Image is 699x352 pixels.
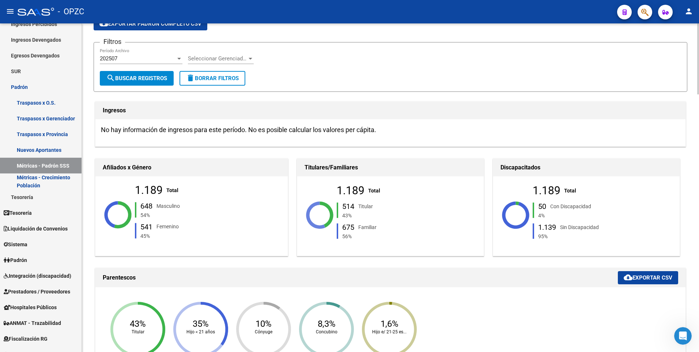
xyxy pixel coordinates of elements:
[99,19,108,28] mat-icon: cloud_download
[135,186,163,194] div: 1.189
[684,7,693,16] mat-icon: person
[156,202,180,210] div: Masculino
[100,37,125,47] h3: Filtros
[193,319,209,329] text: 35%
[305,162,476,173] h1: Titulares/Familiares
[342,203,354,210] div: 514
[100,71,174,86] button: Buscar Registros
[103,272,618,284] h1: Parentescos
[4,288,70,296] span: Prestadores / Proveedores
[6,7,15,16] mat-icon: menu
[139,232,233,240] div: 45%
[318,319,336,329] text: 8,3%
[140,202,152,210] div: 648
[4,272,71,280] span: Integración (discapacidad)
[106,74,115,82] mat-icon: search
[140,223,152,230] div: 541
[139,211,233,219] div: 54%
[538,223,556,231] div: 1.139
[4,256,27,264] span: Padrón
[132,329,144,334] text: Titular
[4,319,61,327] span: ANMAT - Trazabilidad
[342,223,354,231] div: 675
[537,211,630,220] div: 4%
[358,223,377,231] div: Familiar
[674,327,692,345] iframe: Intercom live chat
[58,4,84,20] span: - OPZC
[372,329,407,334] text: Hijo e/ 21-25 es...
[156,222,179,231] div: Femenino
[256,319,272,329] text: 10%
[4,225,68,233] span: Liquidación de Convenios
[550,202,591,210] div: Con Discapacidad
[564,187,576,195] div: Total
[4,303,57,311] span: Hospitales Públicos
[130,319,146,329] text: 43%
[188,55,247,62] span: Seleccionar Gerenciador
[618,271,678,284] button: Exportar CSV
[106,75,167,82] span: Buscar Registros
[4,335,48,343] span: Fiscalización RG
[166,186,178,194] div: Total
[538,203,546,210] div: 50
[368,187,380,195] div: Total
[99,20,201,27] span: Exportar Padron Completo CSV
[337,187,364,195] div: 1.189
[94,17,207,30] button: Exportar Padron Completo CSV
[103,105,678,116] h1: Ingresos
[101,125,680,135] h3: No hay información de ingresos para este período. No es posible calcular los valores per cápita.
[180,71,245,86] button: Borrar Filtros
[533,187,560,195] div: 1.189
[186,329,215,334] text: Hijo < 21 años
[255,329,272,334] text: Cónyuge
[4,209,32,217] span: Tesorería
[537,232,630,240] div: 95%
[186,75,239,82] span: Borrar Filtros
[341,211,434,220] div: 43%
[358,202,373,210] div: Titular
[624,274,672,281] span: Exportar CSV
[500,162,672,173] h1: Discapacitados
[186,74,195,82] mat-icon: delete
[4,240,27,248] span: Sistema
[560,223,599,231] div: Sin Discapacidad
[341,232,434,240] div: 56%
[316,329,337,334] text: Concubino
[103,162,280,173] h1: Afiliados x Género
[381,319,398,329] text: 1,6%
[100,55,117,62] span: 202507
[624,273,632,282] mat-icon: cloud_download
